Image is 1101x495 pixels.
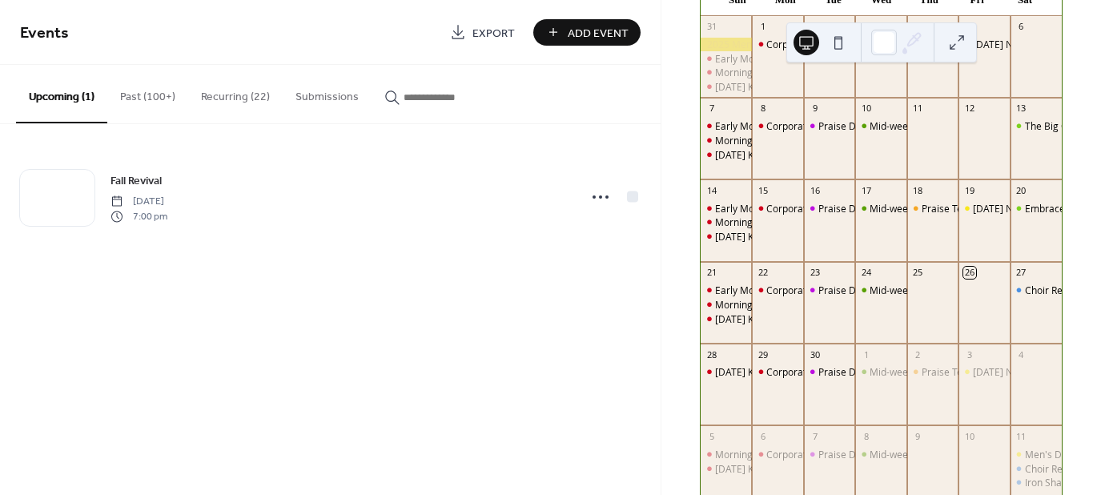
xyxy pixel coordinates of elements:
[860,103,872,115] div: 10
[860,184,872,196] div: 17
[809,21,821,33] div: 2
[809,184,821,196] div: 16
[757,430,769,442] div: 6
[705,103,717,115] div: 7
[855,365,906,379] div: Mid-week Kingdom Culture Class
[973,365,1065,379] div: [DATE] Night Service
[963,267,975,279] div: 26
[1025,119,1081,133] div: The Big Give
[804,202,855,215] div: Praise Dance Team
[1015,184,1027,196] div: 20
[1015,430,1027,442] div: 11
[701,80,752,94] div: Sunday Kingdom Culture Classes
[818,202,905,215] div: Praise Dance Team
[912,21,924,33] div: 4
[973,202,1065,215] div: [DATE] Night Service
[715,312,859,326] div: [DATE] Kingdom Culture Classes
[752,119,803,133] div: Corporate Prayer
[912,184,924,196] div: 18
[804,119,855,133] div: Praise Dance Team
[870,202,1016,215] div: Mid-week Kingdom Culture Class
[1025,284,1096,297] div: Choir Rehearsal
[757,267,769,279] div: 22
[860,430,872,442] div: 8
[870,448,1016,461] div: Mid-week Kingdom Culture Class
[963,184,975,196] div: 19
[757,184,769,196] div: 15
[860,348,872,360] div: 1
[705,267,717,279] div: 21
[715,462,859,476] div: [DATE] Kingdom Culture Classes
[752,38,803,51] div: Corporate Prayer
[715,284,852,297] div: Early Morning Worship Service
[701,134,752,147] div: Morning Worship Service
[1011,284,1062,297] div: Choir Rehearsal
[1011,119,1062,133] div: The Big Give
[715,52,852,66] div: Early Morning Worship Service
[283,65,372,122] button: Submissions
[1025,462,1096,476] div: Choir Rehearsal
[912,430,924,442] div: 9
[963,21,975,33] div: 5
[963,348,975,360] div: 3
[922,365,1024,379] div: Praise Team Rehearsal
[766,119,844,133] div: Corporate Prayer
[16,65,107,123] button: Upcoming (1)
[701,312,752,326] div: Sunday Kingdom Culture Classes
[809,430,821,442] div: 7
[818,284,905,297] div: Praise Dance Team
[111,209,167,223] span: 7:00 pm
[818,448,905,461] div: Praise Dance Team
[705,21,717,33] div: 31
[701,148,752,162] div: Sunday Kingdom Culture Classes
[701,38,752,51] div: 2025 Men's Retreat
[715,215,827,229] div: Morning Worship Service
[855,202,906,215] div: Mid-week Kingdom Culture Class
[804,448,855,461] div: Praise Dance Team
[757,348,769,360] div: 29
[1011,462,1062,476] div: Choir Rehearsal
[912,103,924,115] div: 11
[855,448,906,461] div: Mid-week Kingdom Culture Class
[912,348,924,360] div: 2
[804,365,855,379] div: Praise Dance Team
[715,66,827,79] div: Morning Worship Service
[752,448,803,461] div: Corporate Prayer
[188,65,283,122] button: Recurring (22)
[1015,21,1027,33] div: 6
[870,365,1016,379] div: Mid-week Kingdom Culture Class
[766,202,844,215] div: Corporate Prayer
[715,365,859,379] div: [DATE] Kingdom Culture Classes
[907,202,958,215] div: Praise Team Rehearsal
[111,173,162,190] span: Fall Revival
[701,448,752,461] div: Morning Worship Service
[1011,476,1062,489] div: Iron Sharpens Iron
[958,38,1010,51] div: Friday Night Service
[472,25,515,42] span: Export
[701,215,752,229] div: Morning Worship Service
[870,284,1016,297] div: Mid-week Kingdom Culture Class
[757,21,769,33] div: 1
[705,184,717,196] div: 14
[1015,267,1027,279] div: 27
[809,267,821,279] div: 23
[766,284,844,297] div: Corporate Prayer
[963,103,975,115] div: 12
[701,66,752,79] div: Morning Worship Service
[963,430,975,442] div: 10
[870,119,1016,133] div: Mid-week Kingdom Culture Class
[860,21,872,33] div: 3
[804,284,855,297] div: Praise Dance Team
[1011,202,1062,215] div: Embrace Your Power: Women's Workshop & Day Conference
[757,103,769,115] div: 8
[701,365,752,379] div: Sunday Kingdom Culture Classes
[958,365,1010,379] div: Friday Night Service
[701,462,752,476] div: Sunday Kingdom Culture Classes
[533,19,641,46] button: Add Event
[809,103,821,115] div: 9
[715,80,859,94] div: [DATE] Kingdom Culture Classes
[752,284,803,297] div: Corporate Prayer
[701,298,752,312] div: Morning Worship Service
[701,202,752,215] div: Early Morning Worship Service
